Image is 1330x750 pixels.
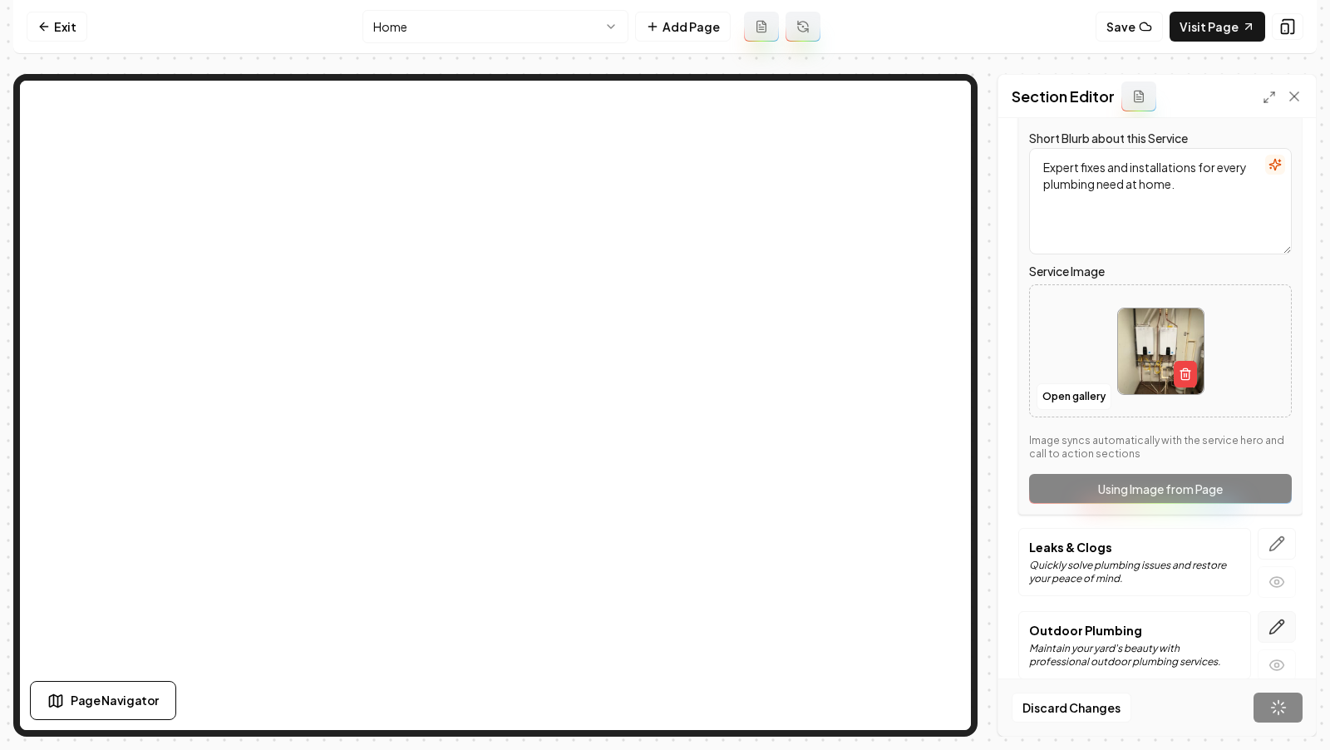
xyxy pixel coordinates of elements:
p: Image syncs automatically with the service hero and call to action sections [1029,434,1292,461]
button: Discard Changes [1012,693,1131,723]
button: Add Page [635,12,731,42]
button: Add admin page prompt [744,12,779,42]
button: Save [1096,12,1163,42]
p: Outdoor Plumbing [1029,622,1240,639]
a: Exit [27,12,87,42]
img: image [1118,308,1204,394]
a: Visit Page [1170,12,1265,42]
p: Quickly solve plumbing issues and restore your peace of mind. [1029,559,1240,585]
button: Open gallery [1037,383,1111,410]
span: Page Navigator [71,692,159,709]
label: Service Image [1029,261,1292,281]
button: Add admin section prompt [1121,81,1156,111]
h2: Section Editor [1012,85,1115,108]
label: Short Blurb about this Service [1029,131,1188,146]
p: Maintain your yard's beauty with professional outdoor plumbing services. [1029,642,1240,669]
p: Leaks & Clogs [1029,539,1240,555]
button: Page Navigator [30,681,176,720]
button: Regenerate page [786,12,820,42]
